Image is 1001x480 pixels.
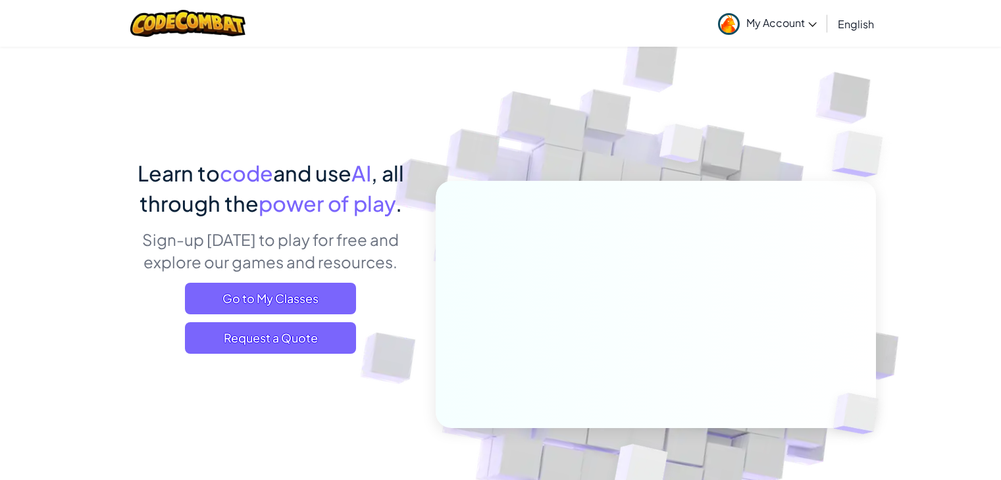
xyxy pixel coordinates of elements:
[746,16,817,30] span: My Account
[220,160,273,186] span: code
[126,228,416,273] p: Sign-up [DATE] to play for free and explore our games and resources.
[718,13,740,35] img: avatar
[273,160,351,186] span: and use
[711,3,823,44] a: My Account
[259,190,396,216] span: power of play
[138,160,220,186] span: Learn to
[634,98,729,196] img: Overlap cubes
[831,6,881,41] a: English
[185,283,356,314] a: Go to My Classes
[185,322,356,354] a: Request a Quote
[396,190,402,216] span: .
[811,366,910,462] img: Overlap cubes
[838,17,874,31] span: English
[806,99,919,210] img: Overlap cubes
[351,160,371,186] span: AI
[130,10,245,37] img: CodeCombat logo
